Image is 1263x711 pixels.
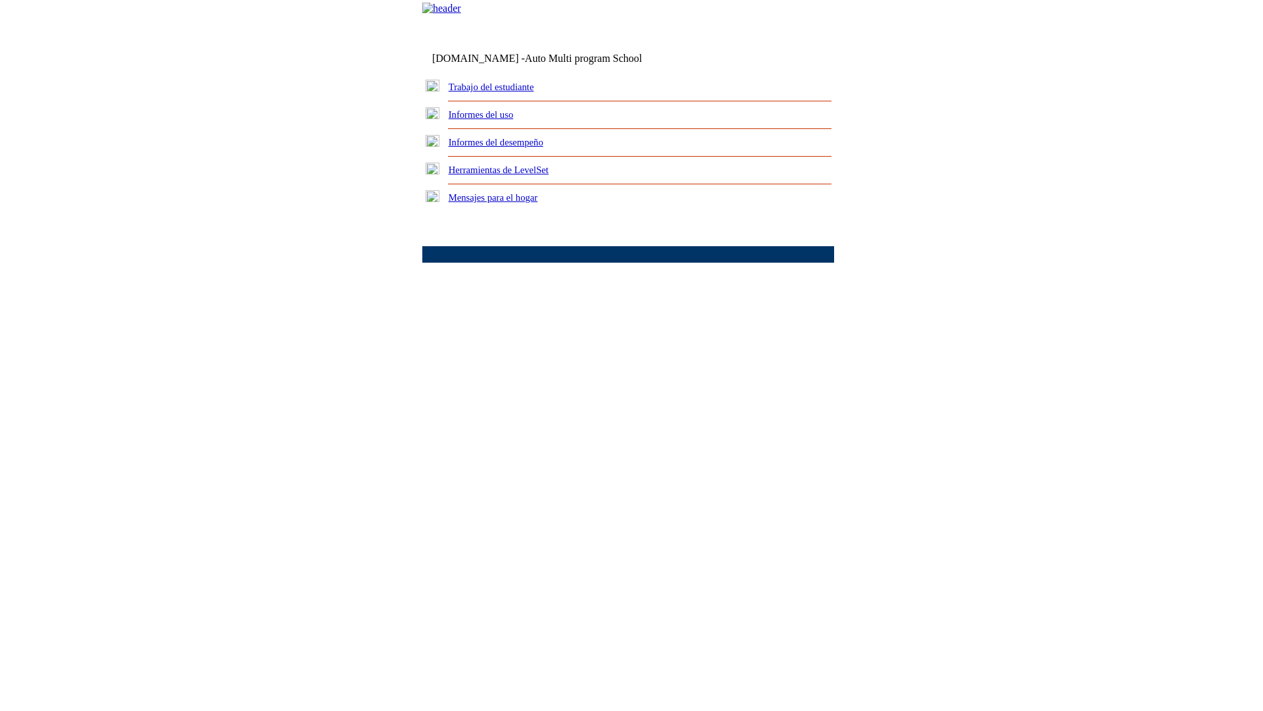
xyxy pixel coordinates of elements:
td: [DOMAIN_NAME] - [432,53,674,65]
img: plus.gif [426,80,439,92]
a: Herramientas de LevelSet [449,165,549,175]
nobr: Auto Multi program School [525,53,642,64]
img: plus.gif [426,107,439,119]
a: Informes del desempeño [449,137,543,147]
img: plus.gif [426,190,439,202]
img: plus.gif [426,163,439,174]
a: Trabajo del estudiante [449,82,534,92]
a: Mensajes para el hogar [449,192,538,203]
img: plus.gif [426,135,439,147]
a: Informes del uso [449,109,514,120]
img: header [422,3,461,14]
